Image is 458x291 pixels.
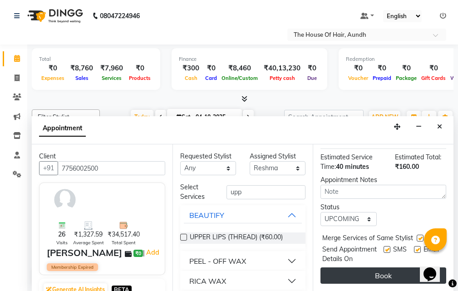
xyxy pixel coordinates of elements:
[39,120,86,137] span: Appointment
[58,230,65,239] span: 26
[131,110,153,124] span: Today
[133,250,143,257] span: ₹0
[267,75,297,81] span: Petty cash
[182,75,200,81] span: Cash
[127,63,153,74] div: ₹0
[320,153,373,171] span: Estimated Service Time:
[39,55,153,63] div: Total
[174,113,193,120] span: Sat
[38,113,69,120] span: Filter Stylist
[47,246,122,260] div: [PERSON_NAME]
[419,75,448,81] span: Gift Cards
[47,263,98,271] span: Membership Expired
[39,161,58,175] button: +91
[320,202,376,212] div: Status
[56,239,68,246] span: Visits
[108,230,140,239] span: ₹34,517.40
[395,163,419,171] span: ₹160.00
[346,63,370,74] div: ₹0
[419,63,448,74] div: ₹0
[99,75,124,81] span: Services
[203,75,219,81] span: Card
[184,273,302,289] button: RICA WAX
[433,120,446,134] button: Close
[73,239,104,246] span: Average Spent
[58,161,165,175] input: Search by Name/Mobile/Email/Code
[39,63,67,74] div: ₹0
[184,207,302,223] button: BEAUTIFY
[320,267,446,284] button: Book
[203,63,219,74] div: ₹0
[193,110,238,124] input: 2025-10-04
[260,63,304,74] div: ₹40,13,230
[143,247,161,258] span: |
[179,55,320,63] div: Finance
[173,182,220,202] div: Select Services
[67,63,97,74] div: ₹8,760
[179,63,203,74] div: ₹300
[370,63,394,74] div: ₹0
[320,175,446,185] div: Appointment Notes
[322,233,413,245] span: Merge Services of Same Stylist
[97,63,127,74] div: ₹7,960
[227,185,305,199] input: Search by service name
[304,63,320,74] div: ₹0
[39,75,67,81] span: Expenses
[112,239,136,246] span: Total Spent
[370,75,394,81] span: Prepaid
[371,113,398,120] span: ADD NEW
[322,245,380,264] span: Send Appointment Details On
[145,247,161,258] a: Add
[250,152,305,161] div: Assigned Stylist
[395,153,441,161] span: Estimated Total:
[189,276,226,286] div: RICA WAX
[180,152,236,161] div: Requested Stylist
[127,75,153,81] span: Products
[189,210,224,221] div: BEAUTIFY
[394,63,419,74] div: ₹0
[189,256,246,266] div: PEEL - OFF WAX
[369,111,400,123] button: ADD NEW
[100,3,140,29] b: 08047224946
[23,3,85,29] img: logo
[190,232,283,244] span: UPPER LIPS (THREAD) (₹60.00)
[394,75,419,81] span: Package
[74,230,103,239] span: ₹1,327.59
[336,163,369,171] span: 40 minutes
[420,255,449,282] iframe: chat widget
[219,63,260,74] div: ₹8,460
[73,75,91,81] span: Sales
[424,245,439,264] span: Email
[393,245,407,264] span: SMS
[184,253,302,269] button: PEEL - OFF WAX
[39,152,165,161] div: Client
[346,75,370,81] span: Voucher
[284,110,364,124] input: Search Appointment
[219,75,260,81] span: Online/Custom
[305,75,319,81] span: Due
[52,187,78,213] img: avatar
